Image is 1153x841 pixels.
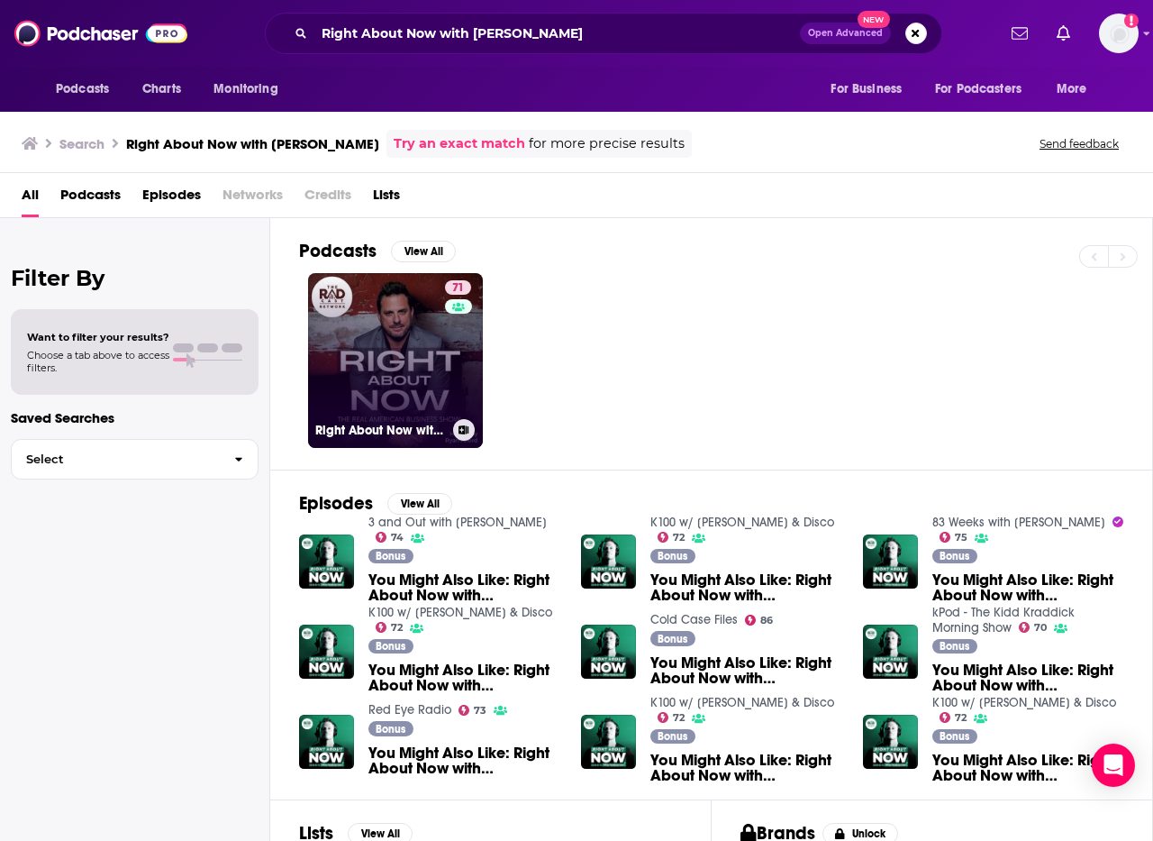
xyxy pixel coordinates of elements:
a: 72 [376,622,404,633]
img: You Might Also Like: Right About Now with Ryan Alford [863,715,918,770]
a: EpisodesView All [299,492,452,515]
a: Show notifications dropdown [1004,18,1035,49]
span: For Business [831,77,902,102]
a: You Might Also Like: Right About Now with Ryan Alford [650,572,841,603]
span: Podcasts [60,180,121,217]
a: Red Eye Radio [368,702,451,718]
span: Bonus [658,551,687,562]
span: You Might Also Like: Right About Now with [PERSON_NAME] [368,663,559,693]
a: kPod - The Kidd Kraddick Morning Show [932,605,1075,635]
img: You Might Also Like: Right About Now with Ryan Alford [299,715,354,770]
a: 75 [940,532,968,543]
span: Logged in as sarahhallprinc [1099,14,1139,53]
a: 3 and Out with John Middlekauff [368,515,547,530]
span: 72 [391,624,403,632]
div: Open Intercom Messenger [1092,744,1135,787]
span: You Might Also Like: Right About Now with [PERSON_NAME] [368,572,559,603]
a: PodcastsView All [299,240,456,262]
button: Open AdvancedNew [800,23,891,44]
img: You Might Also Like: Right About Now with Ryan Alford [581,535,636,590]
a: You Might Also Like: Right About Now with Ryan Alford [932,753,1123,783]
span: 72 [955,714,967,722]
a: 71Right About Now with [PERSON_NAME] [308,273,483,448]
h2: Podcasts [299,240,377,262]
span: 75 [955,534,967,542]
a: You Might Also Like: Right About Now with Ryan Alford [368,572,559,603]
span: You Might Also Like: Right About Now with [PERSON_NAME] [932,753,1123,783]
a: You Might Also Like: Right About Now with Ryan Alford [932,663,1123,693]
span: For Podcasters [935,77,1021,102]
p: Saved Searches [11,409,259,426]
span: Credits [304,180,351,217]
span: Bonus [376,724,405,735]
span: Podcasts [56,77,109,102]
a: You Might Also Like: Right About Now with Ryan Alford [650,753,841,783]
a: 83 Weeks with Eric Bischoff [932,515,1105,530]
a: K100 w/ Konnan & Disco [650,515,834,530]
span: You Might Also Like: Right About Now with [PERSON_NAME] [650,753,841,783]
span: Bonus [940,551,969,562]
a: You Might Also Like: Right About Now with Ryan Alford [932,572,1123,603]
a: All [22,180,39,217]
span: Charts [142,77,181,102]
span: 71 [452,279,464,297]
img: Podchaser - Follow, Share and Rate Podcasts [14,16,187,50]
button: open menu [1044,72,1110,106]
a: 74 [376,532,404,543]
span: 86 [760,617,773,625]
input: Search podcasts, credits, & more... [314,19,800,48]
a: Try an exact match [394,133,525,154]
a: You Might Also Like: Right About Now with Ryan Alford [650,655,841,686]
img: You Might Also Like: Right About Now with Ryan Alford [863,625,918,680]
img: You Might Also Like: Right About Now with Ryan Alford [581,715,636,770]
a: 73 [458,705,487,716]
h2: Filter By [11,265,259,291]
a: Episodes [142,180,201,217]
span: Want to filter your results? [27,331,169,343]
button: open menu [201,72,301,106]
a: K100 w/ Konnan & Disco [650,695,834,710]
button: View All [387,493,452,515]
span: Bonus [376,641,405,652]
a: Charts [131,72,192,106]
span: 74 [391,534,404,542]
img: You Might Also Like: Right About Now with Ryan Alford [299,625,354,680]
span: Open Advanced [808,29,883,38]
span: Bonus [940,731,969,742]
span: You Might Also Like: Right About Now with [PERSON_NAME] [650,572,841,603]
button: Send feedback [1034,136,1124,151]
span: Select [12,453,220,465]
button: View All [391,241,456,262]
span: You Might Also Like: Right About Now with [PERSON_NAME] [932,663,1123,693]
a: K100 w/ Konnan & Disco [932,695,1116,710]
span: 73 [474,707,486,715]
h3: Right About Now with [PERSON_NAME] [126,135,379,152]
span: You Might Also Like: Right About Now with [PERSON_NAME] [368,745,559,776]
h2: Episodes [299,492,373,515]
a: 71 [445,280,471,295]
span: Bonus [658,731,687,742]
a: Cold Case Files [650,612,738,627]
a: 70 [1019,622,1048,633]
img: You Might Also Like: Right About Now with Ryan Alford [299,535,354,590]
div: Search podcasts, credits, & more... [265,13,942,54]
span: Monitoring [213,77,277,102]
img: User Profile [1099,14,1139,53]
span: Networks [222,180,283,217]
a: 72 [658,532,685,543]
span: You Might Also Like: Right About Now with [PERSON_NAME] [650,655,841,686]
a: Lists [373,180,400,217]
h3: Search [59,135,104,152]
img: You Might Also Like: Right About Now with Ryan Alford [581,625,636,680]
